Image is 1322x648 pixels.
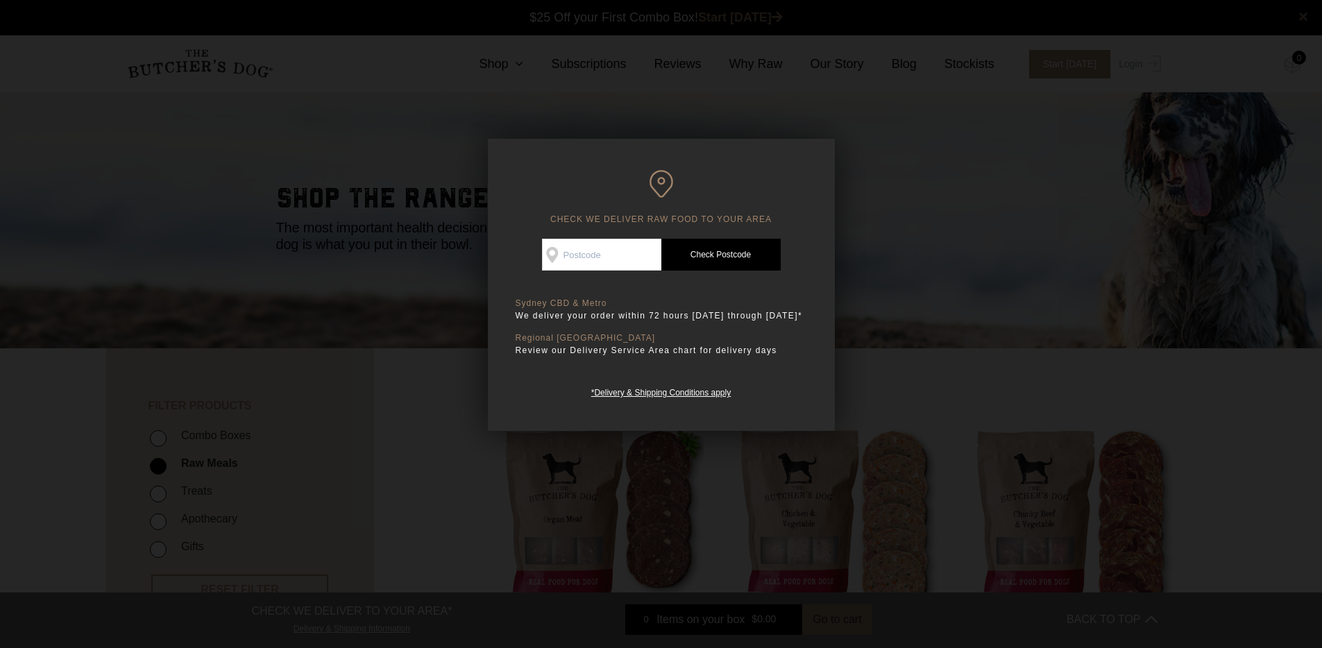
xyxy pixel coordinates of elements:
input: Postcode [542,239,661,271]
p: Regional [GEOGRAPHIC_DATA] [516,333,807,343]
p: We deliver your order within 72 hours [DATE] through [DATE]* [516,309,807,323]
a: Check Postcode [661,239,781,271]
a: *Delivery & Shipping Conditions apply [591,384,731,398]
p: Review our Delivery Service Area chart for delivery days [516,343,807,357]
h6: CHECK WE DELIVER RAW FOOD TO YOUR AREA [516,170,807,225]
p: Sydney CBD & Metro [516,298,807,309]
